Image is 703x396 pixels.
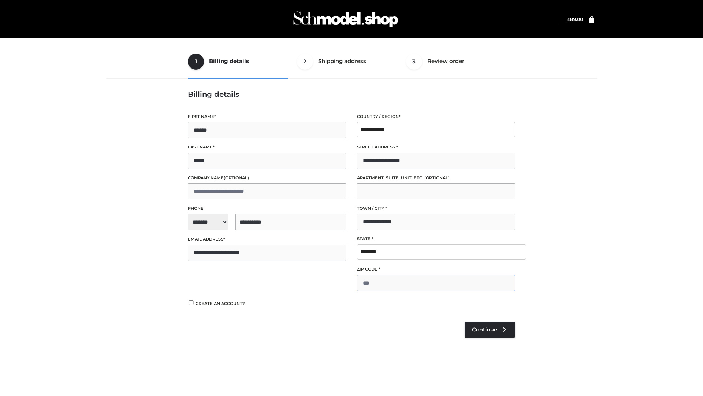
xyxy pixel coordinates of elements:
a: Continue [465,322,515,338]
label: Country / Region [357,113,515,120]
label: Email address [188,236,346,243]
label: Apartment, suite, unit, etc. [357,175,515,181]
span: £ [567,16,570,22]
label: Town / City [357,205,515,212]
h3: Billing details [188,90,515,99]
span: (optional) [424,175,450,180]
img: Schmodel Admin 964 [291,5,401,34]
label: State [357,235,515,242]
span: Continue [472,326,497,333]
label: Phone [188,205,346,212]
span: (optional) [224,175,249,180]
label: Company name [188,175,346,181]
a: £89.00 [567,16,583,22]
label: Last name [188,144,346,151]
label: Street address [357,144,515,151]
span: Create an account? [196,301,245,306]
label: ZIP Code [357,266,515,273]
label: First name [188,113,346,120]
bdi: 89.00 [567,16,583,22]
input: Create an account? [188,300,194,305]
